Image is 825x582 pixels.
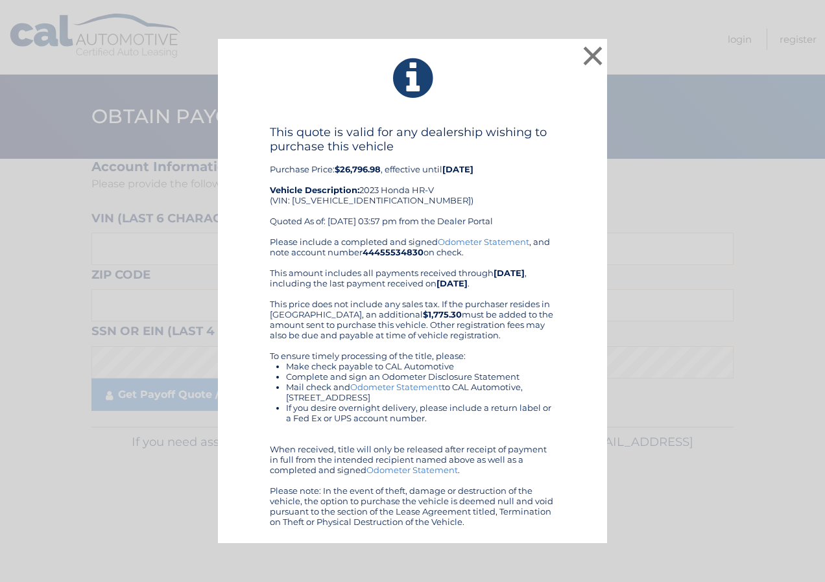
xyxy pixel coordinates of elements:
[286,361,555,371] li: Make check payable to CAL Automotive
[366,465,458,475] a: Odometer Statement
[270,185,359,195] strong: Vehicle Description:
[436,278,468,288] b: [DATE]
[350,382,442,392] a: Odometer Statement
[423,309,462,320] b: $1,775.30
[335,164,381,174] b: $26,796.98
[286,371,555,382] li: Complete and sign an Odometer Disclosure Statement
[438,237,529,247] a: Odometer Statement
[580,43,606,69] button: ×
[286,382,555,402] li: Mail check and to CAL Automotive, [STREET_ADDRESS]
[442,164,473,174] b: [DATE]
[270,125,555,237] div: Purchase Price: , effective until 2023 Honda HR-V (VIN: [US_VEHICLE_IDENTIFICATION_NUMBER]) Quote...
[270,125,555,154] h4: This quote is valid for any dealership wishing to purchase this vehicle
[270,237,555,527] div: Please include a completed and signed , and note account number on check. This amount includes al...
[494,268,525,278] b: [DATE]
[363,247,424,257] b: 44455534830
[286,402,555,423] li: If you desire overnight delivery, please include a return label or a Fed Ex or UPS account number.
